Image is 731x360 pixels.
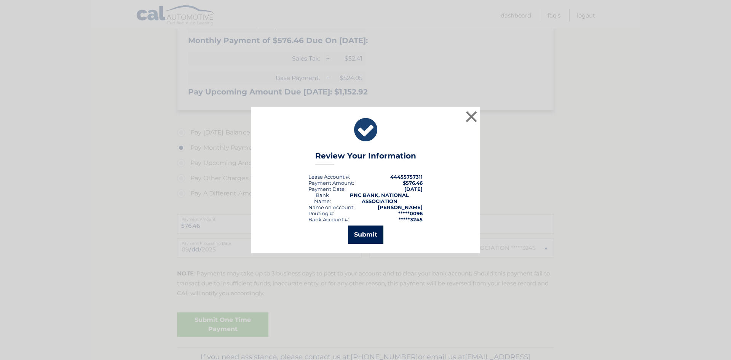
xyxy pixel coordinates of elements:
[308,186,346,192] div: :
[308,204,354,210] div: Name on Account:
[308,210,334,216] div: Routing #:
[378,204,423,210] strong: [PERSON_NAME]
[350,192,409,204] strong: PNC BANK, NATIONAL ASSOCIATION
[315,151,416,165] h3: Review Your Information
[403,180,423,186] span: $576.46
[308,192,336,204] div: Bank Name:
[308,174,350,180] div: Lease Account #:
[464,109,479,124] button: ×
[308,180,354,186] div: Payment Amount:
[308,186,345,192] span: Payment Date
[348,226,383,244] button: Submit
[390,174,423,180] strong: 44455757311
[404,186,423,192] span: [DATE]
[308,216,349,222] div: Bank Account #:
